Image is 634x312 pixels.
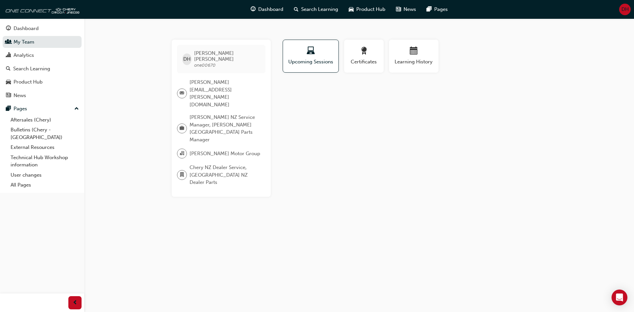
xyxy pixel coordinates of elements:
span: Search Learning [301,6,338,13]
span: search-icon [6,66,11,72]
a: Aftersales (Chery) [8,115,82,125]
a: search-iconSearch Learning [289,3,343,16]
div: Dashboard [14,25,39,32]
span: chart-icon [6,52,11,58]
span: guage-icon [251,5,256,14]
div: Product Hub [14,78,43,86]
button: Upcoming Sessions [283,40,339,73]
span: briefcase-icon [180,124,184,133]
span: people-icon [6,39,11,45]
span: [PERSON_NAME] NZ Service Manager, [PERSON_NAME] [GEOGRAPHIC_DATA] Parts Manager [190,114,260,143]
div: News [14,92,26,99]
span: Chery NZ Dealer Service, [GEOGRAPHIC_DATA] NZ Dealer Parts [190,164,260,186]
a: Analytics [3,49,82,61]
span: up-icon [74,105,79,113]
div: Analytics [14,52,34,59]
span: award-icon [360,47,368,56]
span: department-icon [180,171,184,179]
span: pages-icon [427,5,432,14]
span: DH [621,6,629,13]
button: DH [619,4,631,15]
a: Search Learning [3,63,82,75]
span: calendar-icon [410,47,418,56]
a: guage-iconDashboard [245,3,289,16]
img: oneconnect [3,3,79,16]
a: car-iconProduct Hub [343,3,391,16]
span: car-icon [349,5,354,14]
div: Open Intercom Messenger [612,290,627,305]
span: Learning History [394,58,434,66]
span: Upcoming Sessions [288,58,334,66]
a: pages-iconPages [421,3,453,16]
a: News [3,89,82,102]
button: Pages [3,103,82,115]
a: Bulletins (Chery - [GEOGRAPHIC_DATA]) [8,125,82,142]
span: pages-icon [6,106,11,112]
a: Dashboard [3,22,82,35]
span: [PERSON_NAME] [PERSON_NAME] [194,50,260,62]
span: news-icon [396,5,401,14]
button: Certificates [344,40,384,73]
span: one00670 [194,62,216,68]
span: news-icon [6,93,11,99]
span: [PERSON_NAME][EMAIL_ADDRESS][PERSON_NAME][DOMAIN_NAME] [190,79,260,108]
div: Pages [14,105,27,113]
span: DH [183,55,191,63]
span: car-icon [6,79,11,85]
span: Product Hub [356,6,385,13]
a: All Pages [8,180,82,190]
span: Pages [434,6,448,13]
button: DashboardMy TeamAnalyticsSearch LearningProduct HubNews [3,21,82,103]
span: guage-icon [6,26,11,32]
a: User changes [8,170,82,180]
span: [PERSON_NAME] Motor Group [190,150,260,157]
span: organisation-icon [180,149,184,158]
span: Certificates [349,58,379,66]
span: Dashboard [258,6,283,13]
span: News [404,6,416,13]
span: laptop-icon [307,47,315,56]
div: Search Learning [13,65,50,73]
a: External Resources [8,142,82,153]
a: Product Hub [3,76,82,88]
a: news-iconNews [391,3,421,16]
span: email-icon [180,89,184,98]
span: search-icon [294,5,299,14]
a: Technical Hub Workshop information [8,153,82,170]
button: Learning History [389,40,439,73]
span: prev-icon [73,299,78,307]
a: My Team [3,36,82,48]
